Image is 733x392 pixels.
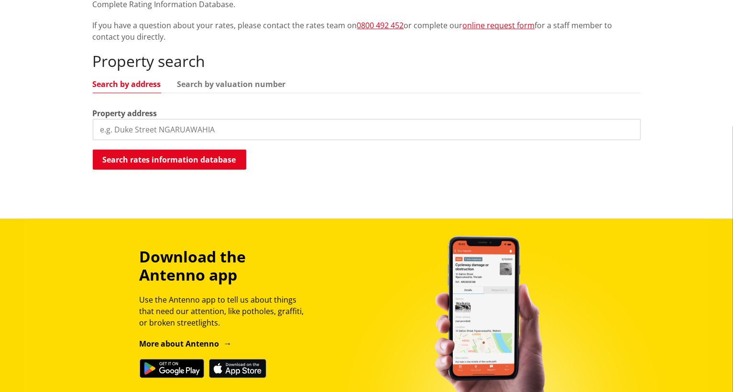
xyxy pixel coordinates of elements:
label: Property address [93,108,157,119]
a: 0800 492 452 [357,20,404,31]
img: Get it on Google Play [140,359,204,378]
h3: Download the Antenno app [140,248,313,284]
a: Search by address [93,80,161,88]
a: online request form [463,20,535,31]
h2: Property search [93,52,641,70]
a: More about Antenno [140,338,232,349]
img: Download on the App Store [209,359,266,378]
button: Search rates information database [93,150,246,170]
p: If you have a question about your rates, please contact the rates team on or complete our for a s... [93,20,641,43]
p: Use the Antenno app to tell us about things that need our attention, like potholes, graffiti, or ... [140,294,313,328]
input: e.g. Duke Street NGARUAWAHIA [93,119,641,140]
a: Search by valuation number [177,80,286,88]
